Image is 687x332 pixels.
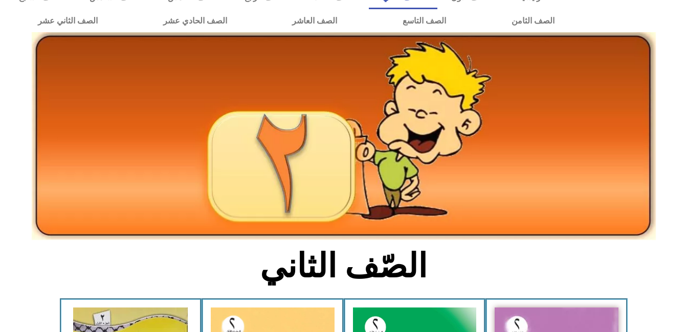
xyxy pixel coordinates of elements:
a: الصف الثامن [479,9,587,33]
a: الصف الحادي عشر [130,9,260,33]
a: الصف التاسع [370,9,479,33]
a: الصف الثاني عشر [5,9,130,33]
a: الصف العاشر [259,9,370,33]
h2: الصّف الثاني [174,246,513,286]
